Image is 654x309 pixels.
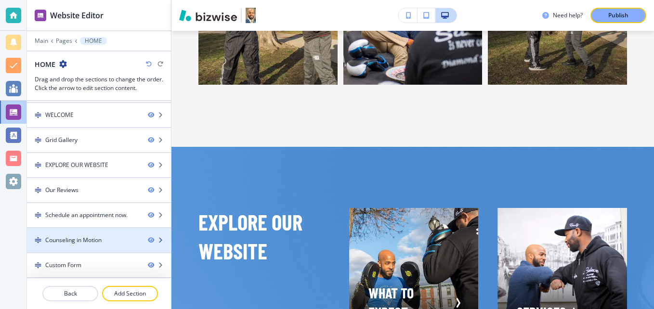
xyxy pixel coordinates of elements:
div: Our Reviews [45,186,78,194]
div: Grid Gallery [45,136,78,144]
img: Bizwise Logo [179,10,237,21]
h3: Need help? [553,11,583,20]
img: Drag [35,187,41,193]
div: DragSchedule an appointment now. [27,203,171,227]
h3: Drag and drop the sections to change the order. Click the arrow to edit section content. [35,75,163,92]
img: Drag [35,212,41,219]
div: EXPLORE OUR WEBSITE [45,161,108,169]
img: Drag [35,162,41,168]
button: Add Section [102,286,158,301]
div: Schedule an appointment now. [45,211,128,219]
div: DragOur Reviews [27,178,171,202]
img: Drag [35,262,41,269]
div: DragEXPLORE OUR WEBSITE [27,153,171,177]
div: WELCOME [45,111,74,119]
p: HOME [85,38,102,44]
button: Pages [56,38,72,44]
p: Publish [608,11,628,20]
span: EXPLORE OUR WEBSITE [198,209,307,264]
img: Your Logo [246,8,256,23]
button: Back [42,286,98,301]
button: HOME [80,37,107,45]
button: Publish [590,8,646,23]
img: editor icon [35,10,46,21]
div: DragCustom Form [27,253,171,277]
h2: HOME [35,59,55,69]
p: Back [43,289,97,298]
div: Custom Form [45,261,81,270]
img: Drag [35,137,41,143]
img: Drag [35,112,41,118]
div: DragGrid Gallery [27,128,171,152]
div: Counseling in Motion [45,236,102,245]
p: Add Section [103,289,157,298]
div: DragCounseling in Motion [27,228,171,252]
div: DragWELCOME [27,103,171,127]
img: Drag [35,237,41,244]
button: Main [35,38,48,44]
h2: Website Editor [50,10,104,21]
